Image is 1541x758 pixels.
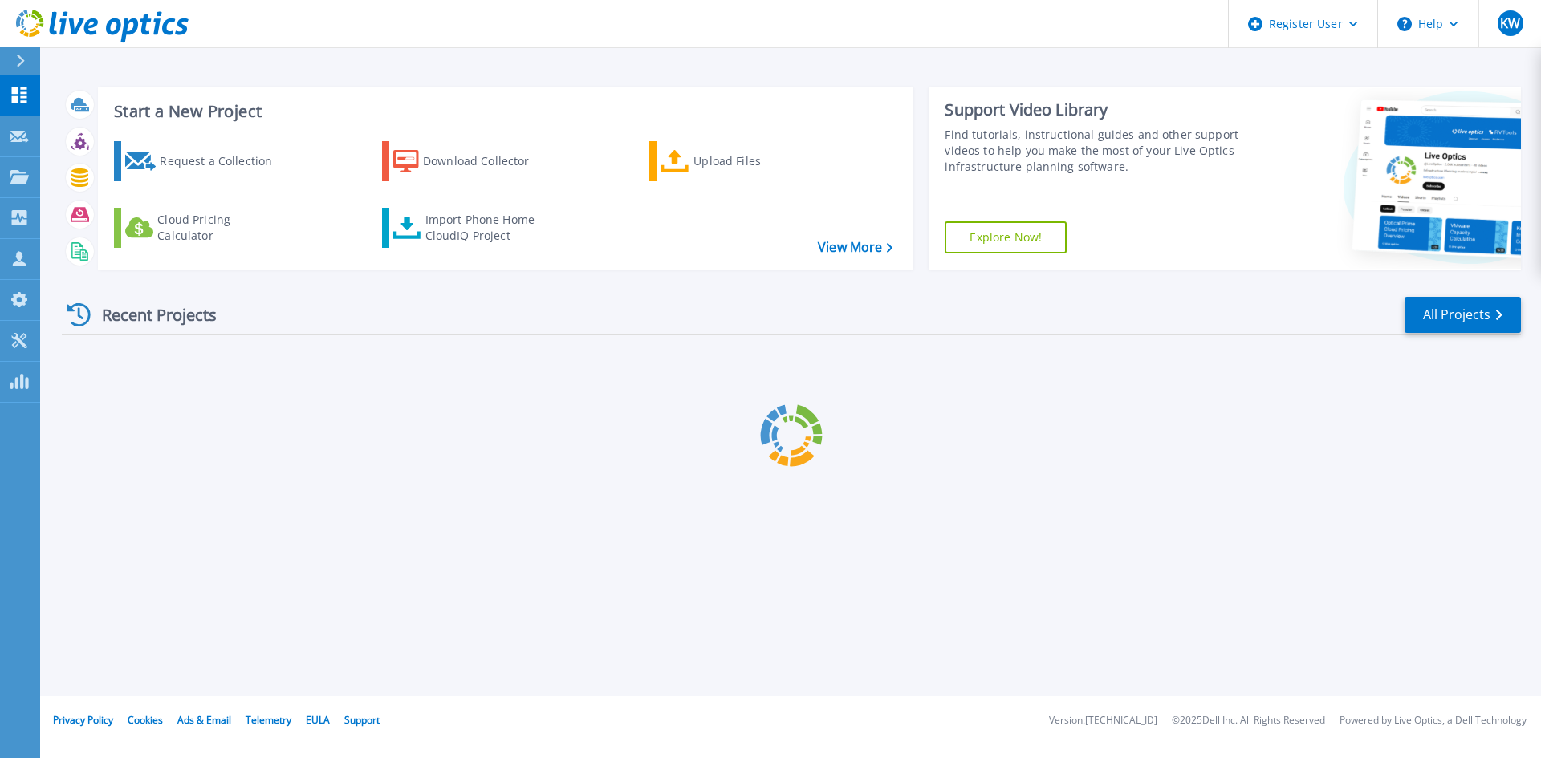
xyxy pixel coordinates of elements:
a: Cookies [128,713,163,727]
h3: Start a New Project [114,103,892,120]
a: View More [818,240,892,255]
li: © 2025 Dell Inc. All Rights Reserved [1172,715,1325,726]
a: Ads & Email [177,713,231,727]
a: Support [344,713,380,727]
a: All Projects [1405,297,1521,333]
div: Recent Projects [62,295,238,334]
a: Explore Now! [945,221,1067,253]
a: Cloud Pricing Calculator [114,208,293,248]
div: Import Phone Home CloudIQ Project [425,212,551,244]
a: Telemetry [246,713,291,727]
div: Support Video Library [945,99,1246,120]
li: Version: [TECHNICAL_ID] [1049,715,1157,726]
a: Privacy Policy [53,713,113,727]
li: Powered by Live Optics, a Dell Technology [1340,715,1527,726]
div: Request a Collection [160,145,288,177]
a: Download Collector [382,141,561,181]
span: KW [1500,17,1520,30]
div: Find tutorials, instructional guides and other support videos to help you make the most of your L... [945,127,1246,175]
a: Request a Collection [114,141,293,181]
div: Upload Files [693,145,822,177]
a: EULA [306,713,330,727]
div: Cloud Pricing Calculator [157,212,286,244]
div: Download Collector [423,145,551,177]
a: Upload Files [649,141,828,181]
